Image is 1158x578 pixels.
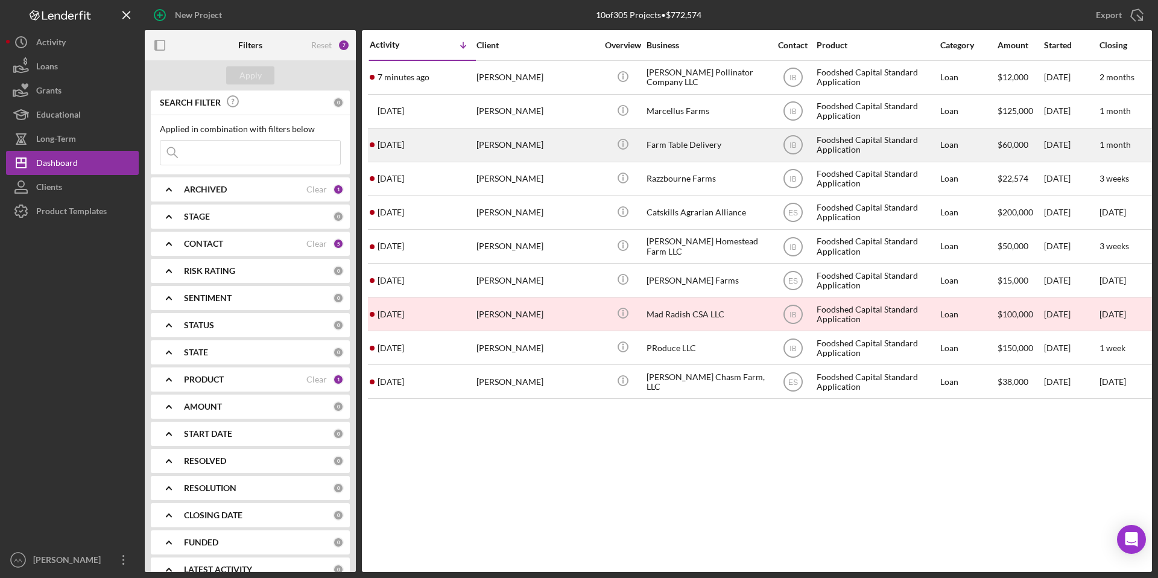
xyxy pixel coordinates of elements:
[226,66,274,84] button: Apply
[184,212,210,221] b: STAGE
[817,298,937,330] div: Foodshed Capital Standard Application
[6,548,139,572] button: AA[PERSON_NAME]
[333,347,344,358] div: 0
[36,175,62,202] div: Clients
[306,185,327,194] div: Clear
[36,199,107,226] div: Product Templates
[817,62,937,94] div: Foodshed Capital Standard Application
[476,129,597,161] div: [PERSON_NAME]
[1099,343,1125,353] time: 1 week
[476,298,597,330] div: [PERSON_NAME]
[940,366,996,398] div: Loan
[1044,129,1098,161] div: [DATE]
[378,72,429,82] time: 2025-08-25 15:51
[333,211,344,222] div: 0
[1099,376,1126,387] time: [DATE]
[817,230,937,262] div: Foodshed Capital Standard Application
[333,265,344,276] div: 0
[647,197,767,229] div: Catskills Agrarian Alliance
[940,230,996,262] div: Loan
[6,199,139,223] button: Product Templates
[940,95,996,127] div: Loan
[647,298,767,330] div: Mad Radish CSA LLC
[36,151,78,178] div: Dashboard
[1044,40,1098,50] div: Started
[333,320,344,331] div: 0
[817,366,937,398] div: Foodshed Capital Standard Application
[1099,72,1134,82] time: 2 months
[1099,309,1126,319] time: [DATE]
[647,40,767,50] div: Business
[998,62,1043,94] div: $12,000
[333,564,344,575] div: 0
[6,151,139,175] a: Dashboard
[184,266,235,276] b: RISK RATING
[476,197,597,229] div: [PERSON_NAME]
[378,174,404,183] time: 2025-08-18 15:54
[1099,241,1129,251] time: 3 weeks
[333,510,344,521] div: 0
[6,103,139,127] button: Educational
[998,264,1043,296] div: $15,000
[647,163,767,195] div: Razzbourne Farms
[940,332,996,364] div: Loan
[1044,298,1098,330] div: [DATE]
[184,185,227,194] b: ARCHIVED
[378,343,404,353] time: 2025-07-18 15:52
[238,40,262,50] b: Filters
[600,40,645,50] div: Overview
[6,78,139,103] button: Grants
[1044,95,1098,127] div: [DATE]
[940,163,996,195] div: Loan
[184,510,242,520] b: CLOSING DATE
[789,141,796,150] text: IB
[998,163,1043,195] div: $22,574
[378,310,404,319] time: 2025-08-05 13:25
[160,98,221,107] b: SEARCH FILTER
[789,175,796,183] text: IB
[14,557,22,564] text: AA
[817,332,937,364] div: Foodshed Capital Standard Application
[184,456,226,466] b: RESOLVED
[184,293,232,303] b: SENTIMENT
[378,377,404,387] time: 2025-04-21 18:32
[145,3,234,27] button: New Project
[647,62,767,94] div: [PERSON_NAME] Pollinator Company LLC
[1044,62,1098,94] div: [DATE]
[6,127,139,151] a: Long-Term
[789,74,796,82] text: IB
[476,264,597,296] div: [PERSON_NAME]
[184,375,224,384] b: PRODUCT
[1084,3,1152,27] button: Export
[817,163,937,195] div: Foodshed Capital Standard Application
[647,129,767,161] div: Farm Table Delivery
[184,402,222,411] b: AMOUNT
[940,40,996,50] div: Category
[998,332,1043,364] div: $150,000
[338,39,350,51] div: 7
[998,95,1043,127] div: $125,000
[306,239,327,249] div: Clear
[940,264,996,296] div: Loan
[789,310,796,319] text: IB
[6,54,139,78] button: Loans
[378,276,404,285] time: 2025-08-05 18:11
[940,62,996,94] div: Loan
[30,548,109,575] div: [PERSON_NAME]
[1044,230,1098,262] div: [DATE]
[940,298,996,330] div: Loan
[788,276,797,285] text: ES
[333,293,344,303] div: 0
[476,62,597,94] div: [PERSON_NAME]
[1099,275,1126,285] time: [DATE]
[1044,332,1098,364] div: [DATE]
[1044,366,1098,398] div: [DATE]
[1099,207,1126,217] time: [DATE]
[378,241,404,251] time: 2025-08-07 17:51
[184,483,236,493] b: RESOLUTION
[647,264,767,296] div: [PERSON_NAME] Farms
[6,30,139,54] button: Activity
